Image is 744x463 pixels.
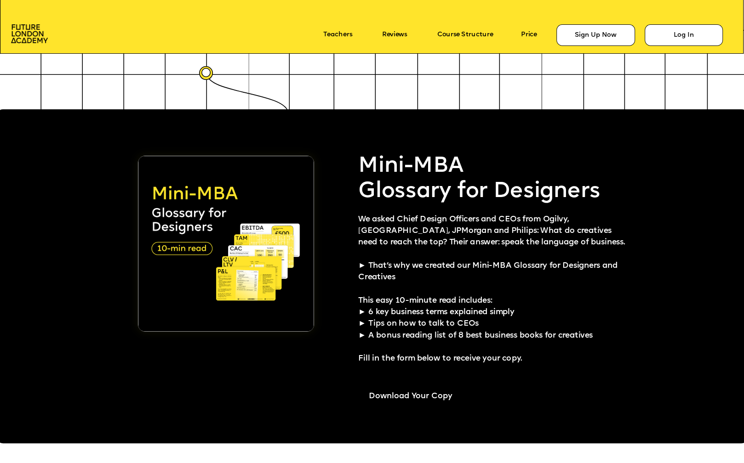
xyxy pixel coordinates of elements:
[358,216,625,282] span: We asked Chief Design Officers and CEOs from Ogilvy, [GEOGRAPHIC_DATA], JPMorgan and Philips: Wha...
[11,24,48,43] img: image-aac980e9-41de-4c2d-a048-f29dd30a0068.png
[358,297,593,363] span: This easy 10-minute read includes: ► 6 key business terms explained simply ► Tips on how to talk ...
[382,32,407,39] a: Reviews
[437,32,493,39] a: Course Structure
[521,32,537,39] a: Price
[323,32,352,39] a: Teachers
[358,180,600,203] span: Glossary for Designers
[358,155,464,177] span: Mini-MBA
